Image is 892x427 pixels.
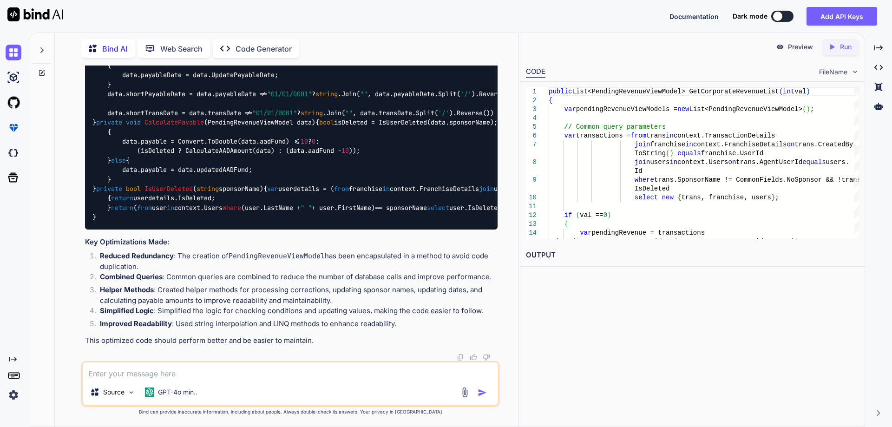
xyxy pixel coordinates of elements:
div: 10 [526,193,537,202]
span: ) [794,238,798,245]
span: ) [607,211,611,219]
span: private [96,184,122,193]
span: " " [301,204,312,212]
span: string [301,109,323,117]
h3: Key Optimizations Made: [85,237,498,248]
span: if [564,211,572,219]
div: 2 [526,96,537,105]
div: 11 [526,202,537,211]
img: ai-studio [6,70,21,85]
img: Bind AI [7,7,63,21]
span: select [427,204,449,212]
span: from [334,184,349,193]
div: 6 [526,131,537,140]
span: ) [791,238,794,245]
span: var [564,105,576,113]
span: join [479,184,494,193]
span: ( ) [96,184,263,193]
span: join [634,141,650,148]
img: darkCloudIdeIcon [6,145,21,161]
img: Pick Models [127,388,135,396]
span: trans [646,132,666,139]
span: ) [669,150,673,157]
span: trans, franchise, users [681,194,771,201]
span: ( [666,150,669,157]
div: 5 [526,123,537,131]
span: { [564,220,568,228]
p: This optimized code should perform better and be easier to maintain. [85,335,498,346]
img: settings [6,387,21,403]
span: Documentation [669,13,719,20]
li: : Created helper methods for processing corrections, updating sponsor names, updating dates, and ... [92,285,498,306]
span: IsUserDeleted [144,184,193,193]
span: on [787,141,794,148]
span: rans. [845,176,865,184]
img: copy [457,354,464,361]
span: ) [806,105,810,113]
strong: Reduced Redundancy [100,251,174,260]
p: Bind AI [102,43,127,54]
li: : The creation of has been encapsulated in a method to avoid code duplication. [92,251,498,272]
span: join [634,158,650,166]
span: ( [802,105,806,113]
div: 13 [526,220,537,229]
span: on [728,158,736,166]
div: 4 [526,114,537,123]
strong: Combined Queries [100,272,163,281]
span: sponsorName [197,184,260,193]
span: ; [775,194,779,201]
span: in [167,204,174,212]
span: Dark mode [733,12,767,21]
span: "" [345,109,353,117]
span: string [197,184,219,193]
li: : Used string interpolation and LINQ methods to enhance readability. [92,319,498,332]
span: bool [319,118,334,127]
span: ( [576,211,579,219]
div: 15 [526,237,537,246]
span: from [137,204,152,212]
code: PendingRevenueViewModel [229,251,325,261]
span: in [382,184,390,193]
li: : Common queries are combined to reduce the number of database calls and improve performance. [92,272,498,285]
strong: Simplified Logic [100,306,154,315]
span: ( ) [96,118,315,127]
p: Preview [788,42,813,52]
span: var [564,132,576,139]
p: Run [840,42,852,52]
img: attachment [459,387,470,398]
span: 10 [301,137,308,145]
img: preview [776,43,784,51]
div: 9 [526,176,537,184]
div: CODE [526,66,545,78]
span: context.Users [677,158,728,166]
span: var [580,229,591,236]
span: void [126,118,141,127]
span: { [677,194,681,201]
span: franchise [650,141,685,148]
span: where [634,176,654,184]
span: !t.trans.IsRevenuePaid ?? [677,238,775,245]
div: 12 [526,211,537,220]
span: ( [779,88,782,95]
span: new [662,194,673,201]
img: GPT-4o mini [145,388,154,397]
span: List [763,88,779,95]
span: pendingRevenueViewModels = [576,105,677,113]
span: trans.AgentUserId [736,158,802,166]
div: 1 [526,87,537,96]
span: var [267,184,278,193]
span: in [666,132,674,139]
img: icon [478,388,487,397]
span: in [669,158,677,166]
span: int [783,88,794,95]
span: PendingRevenueViewModel data [208,118,312,127]
span: bool [126,184,141,193]
span: user.LastName + + user.FirstName [245,204,371,212]
span: select [634,194,657,201]
p: Web Search [160,43,203,54]
span: IsDeleted [634,185,669,192]
p: GPT-4o min.. [158,388,197,397]
span: { [549,97,552,104]
h2: OUTPUT [520,244,865,266]
span: 0 [312,137,315,145]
